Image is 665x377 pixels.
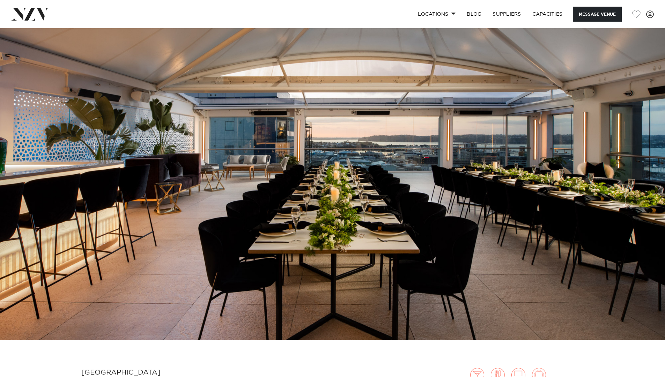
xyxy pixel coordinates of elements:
[81,369,161,376] small: [GEOGRAPHIC_DATA]
[573,7,622,22] button: Message Venue
[412,7,461,22] a: Locations
[487,7,526,22] a: SUPPLIERS
[11,8,49,20] img: nzv-logo.png
[461,7,487,22] a: BLOG
[527,7,568,22] a: Capacities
